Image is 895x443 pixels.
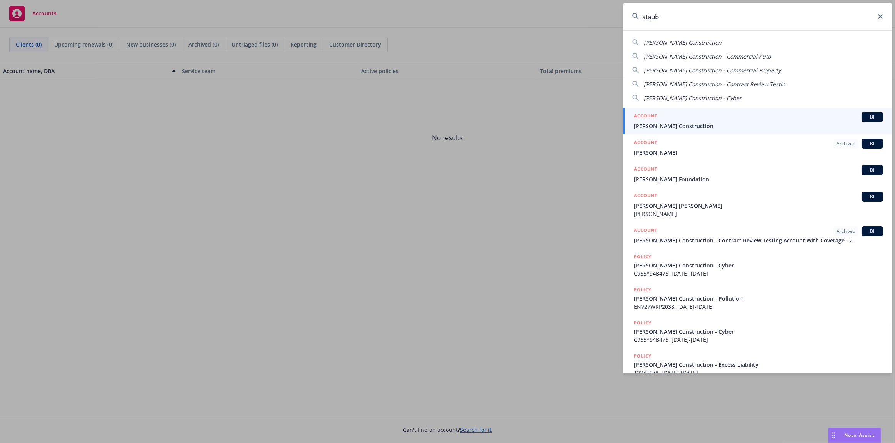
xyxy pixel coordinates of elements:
span: [PERSON_NAME] Construction - Commercial Auto [644,53,771,60]
h5: ACCOUNT [634,226,657,236]
h5: ACCOUNT [634,165,657,174]
a: ACCOUNTBI[PERSON_NAME] [PERSON_NAME][PERSON_NAME] [623,187,892,222]
a: POLICY[PERSON_NAME] Construction - CyberC955Y94B475, [DATE]-[DATE] [623,315,892,348]
a: POLICY[PERSON_NAME] Construction - PollutionENV27WRP2038, [DATE]-[DATE] [623,282,892,315]
span: [PERSON_NAME] Construction - Cyber [634,328,883,336]
span: [PERSON_NAME] Construction - Pollution [634,294,883,303]
span: C955Y94B475, [DATE]-[DATE] [634,269,883,278]
h5: POLICY [634,286,652,294]
span: [PERSON_NAME] [PERSON_NAME] [634,202,883,210]
a: POLICY[PERSON_NAME] Construction - CyberC955Y94B475, [DATE]-[DATE] [623,249,892,282]
span: C955Y94B475, [DATE]-[DATE] [634,336,883,344]
span: [PERSON_NAME] Foundation [634,175,883,183]
a: POLICY[PERSON_NAME] Construction - Excess Liability12345678, [DATE]-[DATE] [623,348,892,381]
h5: ACCOUNT [634,112,657,121]
span: Nova Assist [844,432,875,438]
span: [PERSON_NAME] [634,210,883,218]
span: [PERSON_NAME] Construction - Commercial Property [644,67,781,74]
span: BI [865,167,880,174]
a: ACCOUNTArchivedBI[PERSON_NAME] Construction - Contract Review Testing Account With Coverage - 2 [623,222,892,249]
h5: POLICY [634,319,652,327]
span: BI [865,228,880,235]
span: BI [865,114,880,120]
h5: ACCOUNT [634,192,657,201]
input: Search... [623,3,892,30]
h5: POLICY [634,352,652,360]
span: [PERSON_NAME] Construction - Contract Review Testin [644,80,785,88]
span: [PERSON_NAME] Construction [634,122,883,130]
span: [PERSON_NAME] Construction - Cyber [644,94,742,102]
span: BI [865,140,880,147]
div: Drag to move [828,428,838,443]
span: [PERSON_NAME] Construction [644,39,722,46]
span: [PERSON_NAME] [634,149,883,157]
a: ACCOUNTArchivedBI[PERSON_NAME] [623,134,892,161]
span: 12345678, [DATE]-[DATE] [634,369,883,377]
span: [PERSON_NAME] Construction - Cyber [634,261,883,269]
span: BI [865,193,880,200]
span: [PERSON_NAME] Construction - Excess Liability [634,361,883,369]
span: ENV27WRP2038, [DATE]-[DATE] [634,303,883,311]
a: ACCOUNTBI[PERSON_NAME] Foundation [623,161,892,187]
h5: ACCOUNT [634,139,657,148]
h5: POLICY [634,253,652,261]
span: [PERSON_NAME] Construction - Contract Review Testing Account With Coverage - 2 [634,236,883,244]
span: Archived [837,140,855,147]
span: Archived [837,228,855,235]
a: ACCOUNTBI[PERSON_NAME] Construction [623,108,892,134]
button: Nova Assist [828,428,881,443]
